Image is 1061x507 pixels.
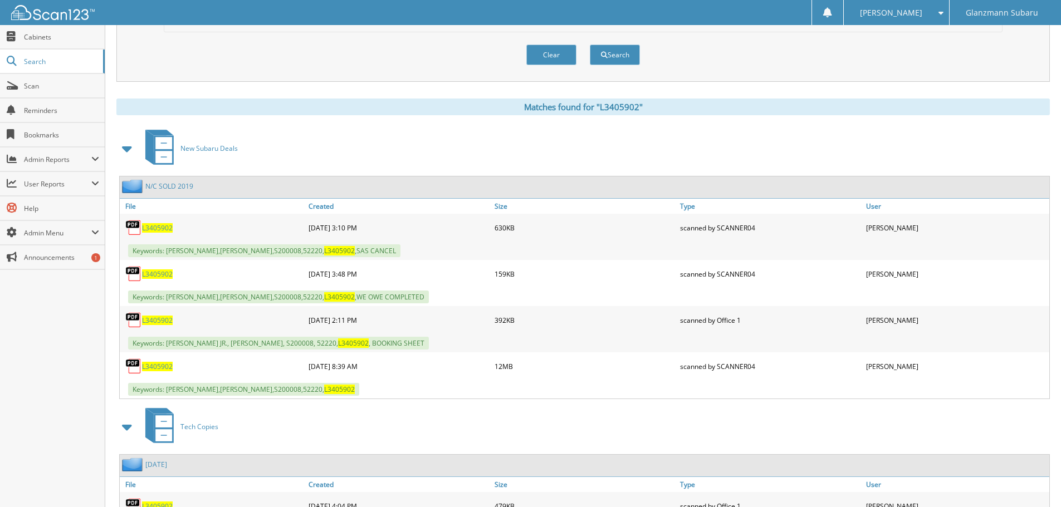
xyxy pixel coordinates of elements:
div: Matches found for "L3405902" [116,99,1050,115]
span: Reminders [24,106,99,115]
span: User Reports [24,179,91,189]
img: PDF.png [125,219,142,236]
span: L3405902 [338,338,369,348]
div: [DATE] 2:11 PM [306,309,492,331]
a: New Subaru Deals [139,126,238,170]
div: [DATE] 3:10 PM [306,216,492,239]
span: New Subaru Deals [180,144,238,153]
div: scanned by SCANNER04 [677,355,863,377]
div: scanned by SCANNER04 [677,216,863,239]
a: Size [492,477,678,492]
span: Admin Reports [24,155,91,164]
img: PDF.png [125,312,142,328]
button: Search [590,45,640,65]
img: PDF.png [125,265,142,282]
span: Help [24,204,99,213]
span: Announcements [24,253,99,262]
span: Search [24,57,97,66]
span: Keywords: [PERSON_NAME],[PERSON_NAME],S200008,52220, ,WE OWE COMPLETED [128,291,429,303]
a: L3405902 [142,223,173,233]
span: Keywords: [PERSON_NAME] JR., [PERSON_NAME], S200008, 52220, , BOOKING SHEET [128,337,429,350]
span: Bookmarks [24,130,99,140]
a: Created [306,477,492,492]
a: Type [677,199,863,214]
a: Type [677,477,863,492]
span: Keywords: [PERSON_NAME],[PERSON_NAME],S200008,52220, [128,383,359,396]
a: [DATE] [145,460,167,469]
span: Glanzmann Subaru [966,9,1038,16]
a: User [863,199,1049,214]
div: [PERSON_NAME] [863,216,1049,239]
span: L3405902 [324,385,355,394]
div: 392KB [492,309,678,331]
div: [PERSON_NAME] [863,263,1049,285]
div: scanned by SCANNER04 [677,263,863,285]
span: L3405902 [324,292,355,302]
div: [PERSON_NAME] [863,309,1049,331]
div: [DATE] 3:48 PM [306,263,492,285]
span: Scan [24,81,99,91]
a: Tech Copies [139,405,218,449]
a: N/C SOLD 2019 [145,181,193,191]
div: 1 [91,253,100,262]
div: 12MB [492,355,678,377]
span: Tech Copies [180,422,218,431]
div: [PERSON_NAME] [863,355,1049,377]
div: 630KB [492,216,678,239]
a: User [863,477,1049,492]
div: 159KB [492,263,678,285]
span: Admin Menu [24,228,91,238]
span: Cabinets [24,32,99,42]
a: L3405902 [142,316,173,325]
a: Size [492,199,678,214]
span: L3405902 [324,246,355,255]
div: scanned by Office 1 [677,309,863,331]
iframe: Chat Widget [1005,454,1061,507]
a: L3405902 [142,362,173,371]
span: [PERSON_NAME] [860,9,922,16]
a: Created [306,199,492,214]
a: File [120,477,306,492]
img: scan123-logo-white.svg [11,5,95,20]
img: PDF.png [125,358,142,375]
img: folder2.png [122,457,145,471]
img: folder2.png [122,179,145,193]
span: Keywords: [PERSON_NAME],[PERSON_NAME],S200008,52220, ,SAS CANCEL [128,244,400,257]
div: [DATE] 8:39 AM [306,355,492,377]
a: L3405902 [142,269,173,279]
a: File [120,199,306,214]
button: Clear [526,45,576,65]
